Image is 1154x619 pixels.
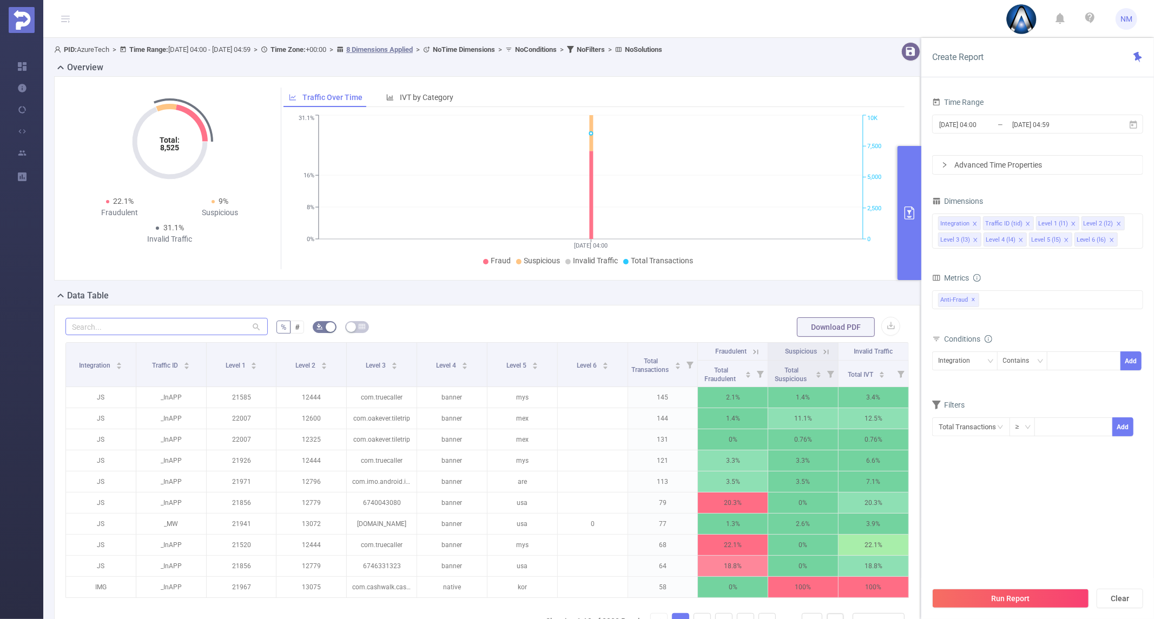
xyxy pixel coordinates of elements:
b: PID: [64,45,77,54]
button: Add [1112,417,1133,436]
p: kor [487,577,557,597]
i: icon: close [972,221,978,228]
i: icon: line-chart [289,94,296,101]
span: IVT by Category [400,93,453,102]
div: Sort [183,361,190,367]
p: 1.3% [698,514,768,534]
p: [DOMAIN_NAME] [347,514,417,534]
p: _InAPP [136,492,206,513]
span: > [495,45,505,54]
tspan: Total: [160,136,180,144]
p: 12779 [276,492,346,513]
p: com.oakever.tiletrip [347,408,417,429]
tspan: 2,500 [867,205,881,212]
p: 21971 [207,471,276,492]
span: Dimensions [932,197,983,205]
li: Level 4 (l4) [984,232,1027,247]
i: icon: caret-up [746,370,751,373]
p: 12.5% [839,408,908,429]
p: 13075 [276,577,346,597]
i: icon: caret-up [116,361,122,364]
p: banner [417,471,487,492]
li: Level 6 (l6) [1074,232,1118,247]
p: JS [66,492,136,513]
p: 3.5% [768,471,838,492]
p: mex [487,429,557,450]
p: IMG [66,577,136,597]
div: Sort [602,361,609,367]
div: Sort [532,361,538,367]
p: JS [66,514,136,534]
i: icon: close [1071,221,1076,228]
i: Filter menu [682,343,697,387]
span: Time Range [932,98,984,107]
p: _InAPP [136,387,206,408]
p: 21856 [207,492,276,513]
p: com.truecaller [347,450,417,471]
p: 113 [628,471,698,492]
i: icon: caret-up [532,361,538,364]
p: 20.3% [839,492,908,513]
p: mex [487,408,557,429]
i: icon: down [987,358,994,365]
b: No Filters [577,45,605,54]
p: usa [487,492,557,513]
button: Clear [1097,589,1143,608]
span: 9% [219,197,229,205]
p: 2.1% [698,387,768,408]
p: banner [417,450,487,471]
span: Total Suspicious [775,367,808,383]
p: com.truecaller [347,535,417,555]
span: Invalid Traffic [854,348,893,355]
p: 7.1% [839,471,908,492]
i: icon: caret-down [746,374,751,377]
p: banner [417,492,487,513]
p: 13072 [276,514,346,534]
p: 12600 [276,408,346,429]
span: Level 4 [436,362,458,369]
p: 12779 [276,556,346,576]
div: Level 4 (l4) [986,233,1015,247]
p: 3.3% [768,450,838,471]
tspan: 0 [867,236,871,243]
i: icon: down [1037,358,1044,365]
i: icon: table [359,323,365,330]
div: Traffic ID (tid) [985,217,1023,231]
i: icon: caret-down [675,365,681,368]
i: icon: user [54,46,64,53]
i: icon: down [1025,424,1031,431]
p: 22.1% [839,535,908,555]
p: banner [417,408,487,429]
p: mys [487,450,557,471]
i: icon: caret-up [675,361,681,364]
p: 6.6% [839,450,908,471]
p: _InAPP [136,450,206,471]
p: 21967 [207,577,276,597]
i: icon: caret-down [116,365,122,368]
input: Start date [938,117,1026,132]
button: Download PDF [797,317,875,337]
span: Fraudulent [715,348,747,355]
p: 64 [628,556,698,576]
li: Integration [938,216,981,230]
i: icon: caret-up [321,361,327,364]
i: icon: caret-down [321,365,327,368]
div: Sort [391,361,398,367]
div: Sort [321,361,327,367]
p: 0% [768,535,838,555]
span: Fraud [491,256,511,265]
span: Suspicious [785,348,817,355]
p: 0% [698,577,768,597]
i: icon: caret-up [816,370,822,373]
span: Level 5 [506,362,528,369]
i: icon: caret-up [184,361,190,364]
span: % [281,323,286,331]
p: 3.4% [839,387,908,408]
span: Filters [932,401,965,409]
p: banner [417,514,487,534]
div: Level 3 (l3) [940,233,970,247]
p: JS [66,556,136,576]
p: JS [66,429,136,450]
i: icon: close [1025,221,1031,228]
i: icon: caret-down [602,365,608,368]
